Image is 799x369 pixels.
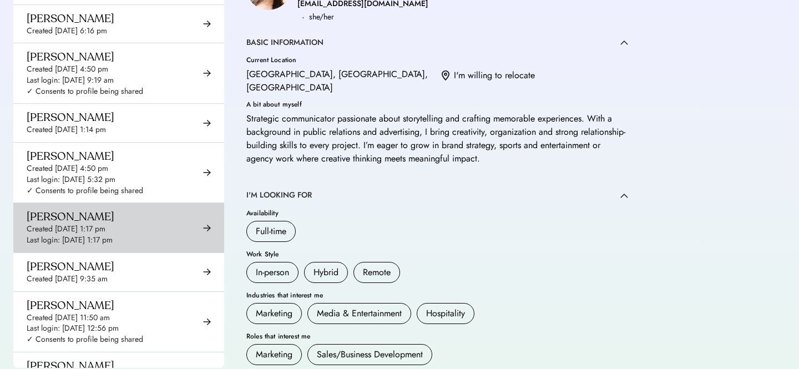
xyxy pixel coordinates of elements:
[246,333,628,340] div: Roles that interest me
[246,101,628,108] div: A bit about myself
[27,334,143,345] div: ✓ Consents to profile being shared
[27,210,114,224] div: [PERSON_NAME]
[246,251,628,257] div: Work Style
[363,266,391,279] div: Remote
[27,274,108,285] div: Created [DATE] 9:35 am
[27,12,114,26] div: [PERSON_NAME]
[246,112,628,165] div: Strategic communicator passionate about storytelling and crafting memorable experiences. With a b...
[203,268,211,276] img: arrow-right-black.svg
[27,110,114,124] div: [PERSON_NAME]
[256,348,292,361] div: Marketing
[27,86,143,97] div: ✓ Consents to profile being shared
[313,266,338,279] div: Hybrid
[203,69,211,77] img: arrow-right-black.svg
[302,11,305,24] div: ·
[27,75,114,86] div: Last login: [DATE] 9:19 am
[27,185,143,196] div: ✓ Consents to profile being shared
[27,312,110,323] div: Created [DATE] 11:50 am
[203,318,211,326] img: arrow-right-black.svg
[27,260,114,274] div: [PERSON_NAME]
[246,210,628,216] div: Availability
[27,50,114,64] div: [PERSON_NAME]
[246,68,433,94] div: [GEOGRAPHIC_DATA], [GEOGRAPHIC_DATA], [GEOGRAPHIC_DATA]
[27,26,107,37] div: Created [DATE] 6:16 pm
[203,119,211,127] img: arrow-right-black.svg
[27,64,108,75] div: Created [DATE] 4:50 pm
[27,174,115,185] div: Last login: [DATE] 5:32 pm
[27,235,113,246] div: Last login: [DATE] 1:17 pm
[246,57,433,63] div: Current Location
[27,163,108,174] div: Created [DATE] 4:50 pm
[454,69,535,82] div: I'm willing to relocate
[27,323,119,334] div: Last login: [DATE] 12:56 pm
[317,307,402,320] div: Media & Entertainment
[246,190,312,201] div: I'M LOOKING FOR
[246,37,323,48] div: BASIC INFORMATION
[203,20,211,28] img: arrow-right-black.svg
[27,299,114,312] div: [PERSON_NAME]
[256,266,289,279] div: In-person
[256,225,286,238] div: Full-time
[442,70,449,82] img: location.svg
[256,307,292,320] div: Marketing
[317,348,423,361] div: Sales/Business Development
[426,307,465,320] div: Hospitality
[620,40,628,45] img: caret-up.svg
[27,149,114,163] div: [PERSON_NAME]
[309,11,334,24] div: she/her
[27,224,105,235] div: Created [DATE] 1:17 pm
[620,193,628,198] img: caret-up.svg
[203,169,211,176] img: arrow-right-black.svg
[27,124,106,135] div: Created [DATE] 1:14 pm
[246,292,628,299] div: Industries that interest me
[203,224,211,232] img: arrow-right-black.svg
